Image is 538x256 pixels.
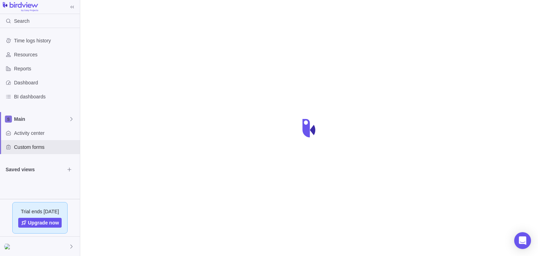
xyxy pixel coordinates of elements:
img: logo [3,2,38,12]
img: Show [4,244,13,249]
span: Main [14,116,69,123]
span: Search [14,18,29,25]
span: Resources [14,51,77,58]
div: Hafiz [4,242,13,251]
div: loading [80,114,538,142]
div: Open Intercom Messenger [514,232,531,249]
span: Browse views [64,165,74,174]
span: Upgrade now [28,219,59,226]
span: Saved views [6,166,64,173]
span: Dashboard [14,79,77,86]
span: Custom forms [14,144,77,151]
span: BI dashboards [14,93,77,100]
span: Trial ends [DATE] [21,208,59,215]
a: Upgrade now [18,218,62,228]
span: Reports [14,65,77,72]
span: Activity center [14,130,77,137]
span: Time logs history [14,37,77,44]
